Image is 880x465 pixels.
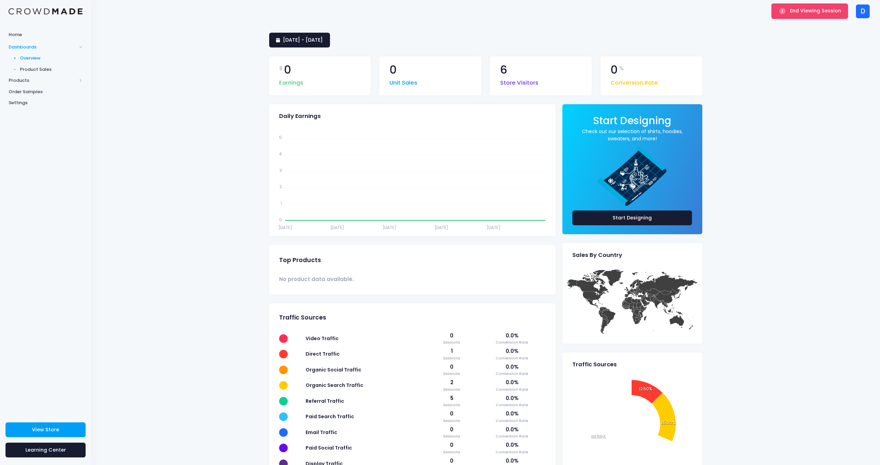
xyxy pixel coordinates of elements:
[610,75,658,87] span: Conversion Rate
[432,426,472,433] span: 0
[478,449,546,455] span: Conversion Rate
[280,200,282,206] tspan: 1
[432,363,472,371] span: 0
[9,77,77,84] span: Products
[572,252,622,259] span: Sales By Country
[486,225,500,230] tspan: [DATE]
[306,429,337,436] span: Email Traffic
[572,210,692,225] a: Start Designing
[306,382,363,389] span: Organic Search Traffic
[279,151,282,157] tspan: 4
[9,8,82,15] img: Logo
[500,75,538,87] span: Store Visitors
[279,257,321,264] span: Top Products
[432,355,472,361] span: Sessions
[306,366,361,373] span: Organic Social Traffic
[771,3,848,19] button: End Viewing Session
[432,418,472,424] span: Sessions
[572,361,617,368] span: Traffic Sources
[478,387,546,392] span: Conversion Rate
[478,457,546,465] span: 0.0%
[432,339,472,345] span: Sessions
[432,332,472,339] span: 0
[432,379,472,386] span: 2
[478,418,546,424] span: Conversion Rate
[432,387,472,392] span: Sessions
[389,75,417,87] span: Unit Sales
[432,449,472,455] span: Sessions
[790,7,841,14] span: End Viewing Session
[283,36,323,43] span: [DATE] - [DATE]
[610,64,618,76] span: 0
[306,350,340,357] span: Direct Traffic
[856,4,870,18] div: D
[9,88,82,95] span: Order Samples
[269,33,330,47] a: [DATE] - [DATE]
[478,347,546,355] span: 0.0%
[432,410,472,418] span: 0
[478,379,546,386] span: 0.0%
[389,64,397,76] span: 0
[432,371,472,377] span: Sessions
[478,332,546,339] span: 0.0%
[279,216,282,222] tspan: 0
[432,441,472,449] span: 0
[279,275,354,283] span: No product data available.
[5,443,86,457] a: Learning Center
[432,347,472,355] span: 1
[478,433,546,439] span: Conversion Rate
[478,363,546,371] span: 0.0%
[478,441,546,449] span: 0.0%
[434,225,448,230] tspan: [DATE]
[619,64,624,73] span: %
[306,398,344,404] span: Referral Traffic
[279,113,321,120] span: Daily Earnings
[25,446,66,453] span: Learning Center
[478,371,546,377] span: Conversion Rate
[278,225,292,230] tspan: [DATE]
[330,225,344,230] tspan: [DATE]
[279,134,282,140] tspan: 5
[478,355,546,361] span: Conversion Rate
[478,339,546,345] span: Conversion Rate
[306,413,354,420] span: Paid Search Traffic
[9,99,82,106] span: Settings
[9,44,77,51] span: Dashboards
[306,335,339,342] span: Video Traffic
[500,64,507,76] span: 6
[279,167,282,173] tspan: 3
[382,225,396,230] tspan: [DATE]
[20,55,83,62] span: Overview
[32,426,59,433] span: View Store
[279,184,282,190] tspan: 2
[432,394,472,402] span: 5
[478,410,546,418] span: 0.0%
[593,119,671,126] a: Start Designing
[306,444,352,451] span: Paid Social Traffic
[20,66,83,73] span: Product Sales
[478,394,546,402] span: 0.0%
[9,31,82,38] span: Home
[5,422,86,437] a: View Store
[593,113,671,128] span: Start Designing
[279,64,283,73] span: $
[432,433,472,439] span: Sessions
[478,426,546,433] span: 0.0%
[432,457,472,465] span: 0
[478,402,546,408] span: Conversion Rate
[279,75,303,87] span: Earnings
[432,402,472,408] span: Sessions
[572,128,692,142] a: Check out our selection of shirts, hoodies, sweaters, and more!
[279,314,326,321] span: Traffic Sources
[284,64,291,76] span: 0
